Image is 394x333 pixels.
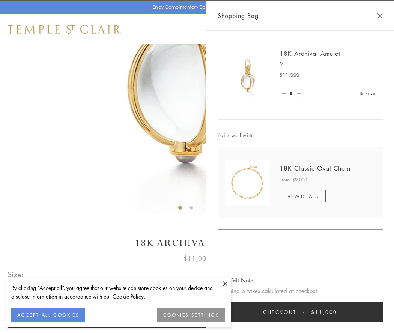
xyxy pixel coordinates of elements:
[218,11,259,21] span: Shopping Bag
[280,49,340,58] a: 18K Archival Amulet
[280,71,299,79] span: $11,000
[218,276,253,285] button: Add Gift Note
[295,89,302,98] a: Set quantity to 2
[218,131,383,139] span: Pairs well with
[263,308,296,316] span: Checkout
[377,13,383,19] button: Close Shopping Bag
[11,283,225,301] div: By clicking “Accept all”, you agree that our website can store cookies on your device and disclos...
[287,193,318,200] span: VIEW DETAILS
[360,89,375,97] a: Remove
[280,60,375,67] p: M
[280,164,350,172] a: 18K Classic Oval Chain
[218,286,383,295] p: Shipping & taxes calculated at checkout
[280,89,287,98] a: Set quantity to 0
[311,308,337,316] span: $11,000
[225,160,270,205] img: N88865-OV18
[8,268,24,280] span: Size:
[11,308,85,322] button: ACCEPT ALL COOKIES
[225,52,270,97] img: 18K Archival Amulet
[218,302,383,322] button: Checkout $11,000
[280,176,307,184] span: From: $9,000
[153,3,238,11] p: Enjoy Complimentary Delivery & Returns
[8,25,121,34] img: Temple St. Clair
[280,190,326,202] a: VIEW DETAILS
[157,308,225,322] button: COOKIES SETTINGS
[8,237,386,250] h1: 18K Archival Amulet
[183,253,211,263] span: $11,000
